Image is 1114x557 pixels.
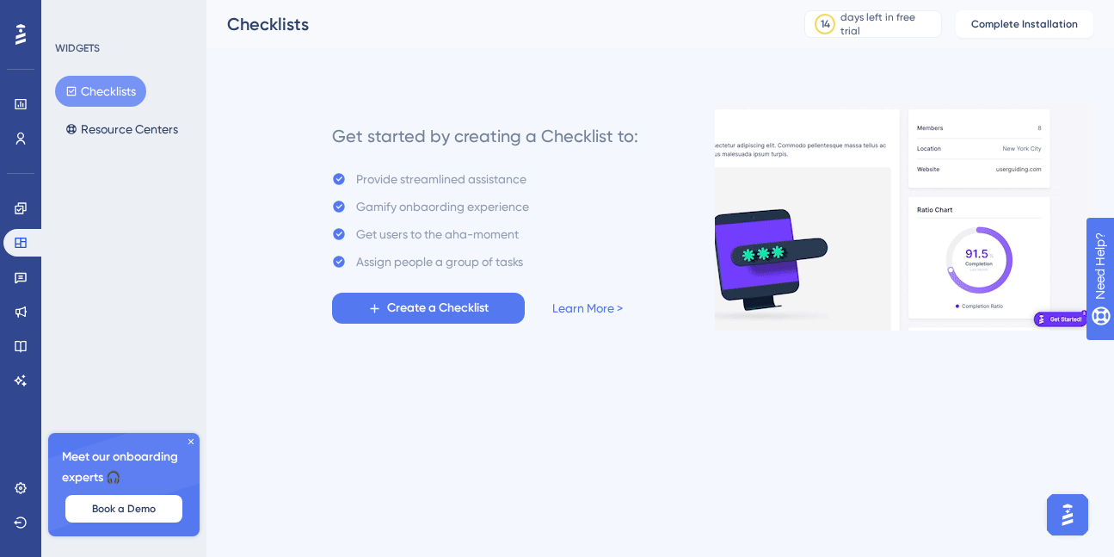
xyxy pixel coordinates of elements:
div: 14 [821,17,830,31]
button: Complete Installation [956,10,1093,38]
button: Resource Centers [55,114,188,145]
span: Meet our onboarding experts 🎧 [62,447,186,488]
a: Learn More > [552,298,623,319]
span: Book a Demo [92,502,156,516]
span: Complete Installation [971,17,1078,31]
span: Create a Checklist [387,298,489,319]
iframe: UserGuiding AI Assistant Launcher [1042,489,1093,541]
div: days left in free trial [840,10,936,38]
button: Checklists [55,76,146,107]
div: Checklists [227,12,761,36]
button: Book a Demo [65,495,182,523]
div: Provide streamlined assistance [356,169,526,189]
div: Get users to the aha-moment [356,224,519,244]
div: Get started by creating a Checklist to: [332,124,638,148]
span: Need Help? [40,4,108,25]
button: Create a Checklist [332,293,525,324]
div: WIDGETS [55,41,100,55]
div: Assign people a group of tasks [356,251,523,272]
img: e28e67207451d1beac2d0b01ddd05b56.gif [714,102,1094,331]
div: Gamify onbaording experience [356,196,529,217]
